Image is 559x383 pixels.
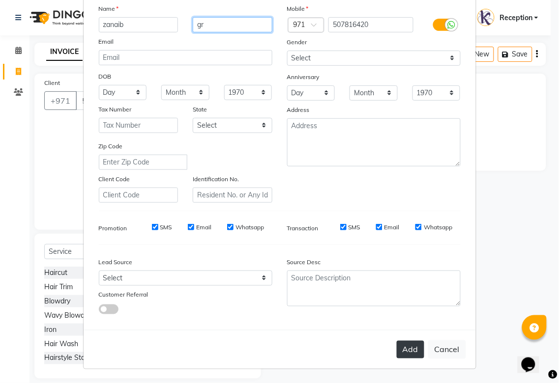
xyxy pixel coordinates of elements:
input: Email [99,50,272,65]
label: Whatsapp [424,223,452,232]
input: First Name [99,17,178,32]
label: Identification No. [193,175,239,184]
input: Last Name [193,17,272,32]
label: Zip Code [99,142,123,151]
label: Name [99,4,119,13]
input: Client Code [99,188,178,203]
button: Cancel [428,340,466,359]
label: Whatsapp [235,223,264,232]
label: State [193,105,207,114]
input: Resident No. or Any Id [193,188,272,203]
label: DOB [99,72,112,81]
label: Transaction [287,224,319,233]
label: Source Desc [287,258,321,267]
label: Email [99,37,114,46]
label: Gender [287,38,307,47]
label: SMS [160,223,172,232]
label: Anniversary [287,73,320,82]
label: Email [384,223,400,232]
input: Tax Number [99,118,178,133]
button: Add [397,341,424,358]
label: Lead Source [99,258,133,267]
iframe: chat widget [518,344,549,373]
label: Email [196,223,211,232]
label: SMS [349,223,360,232]
input: Mobile [328,17,413,32]
label: Mobile [287,4,309,13]
label: Client Code [99,175,130,184]
label: Promotion [99,224,127,233]
input: Enter Zip Code [99,155,187,170]
label: Tax Number [99,105,132,114]
label: Customer Referral [99,291,148,300]
label: Address [287,106,310,114]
